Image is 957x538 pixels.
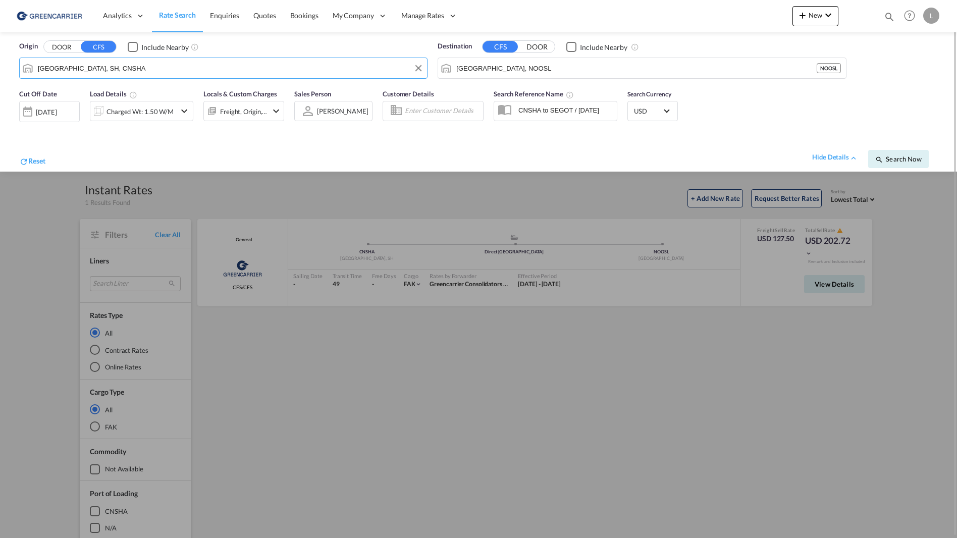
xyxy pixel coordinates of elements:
[792,6,838,26] button: icon-plus 400-fgNewicon-chevron-down
[405,103,480,119] input: Enter Customer Details
[923,8,939,24] div: L
[28,156,45,165] span: Reset
[129,91,137,99] md-icon: Chargeable Weight
[220,104,268,119] div: Freight Origin Destination
[159,11,196,19] span: Rate Search
[566,41,627,52] md-checkbox: Checkbox No Ink
[456,61,817,76] input: Search by Port
[20,58,427,78] md-input-container: Shanghai, SH, CNSHA
[796,9,809,21] md-icon: icon-plus 400-fg
[494,90,574,98] span: Search Reference Name
[253,11,276,20] span: Quotes
[401,11,444,21] span: Manage Rates
[178,105,190,117] md-icon: icon-chevron-down
[141,42,189,52] div: Include Nearby
[38,61,422,76] input: Search by Port
[19,121,27,134] md-datepicker: Select
[316,103,369,118] md-select: Sales Person: Lars Koren
[290,11,318,20] span: Bookings
[796,11,834,19] span: New
[203,101,284,121] div: Freight Origin Destinationicon-chevron-down
[19,101,80,122] div: [DATE]
[822,9,834,21] md-icon: icon-chevron-down
[884,11,895,26] div: icon-magnify
[90,90,137,98] span: Load Details
[849,153,858,163] md-icon: icon-chevron-up
[875,155,921,163] span: icon-magnifySearch Now
[19,90,57,98] span: Cut Off Date
[19,41,37,51] span: Origin
[438,58,845,78] md-input-container: Oslo, NOOSL
[317,107,368,115] div: [PERSON_NAME]
[19,156,45,168] div: icon-refreshReset
[203,90,277,98] span: Locals & Custom Charges
[81,41,116,52] button: CFS
[383,90,434,98] span: Customer Details
[270,105,282,117] md-icon: icon-chevron-down
[90,101,193,121] div: Charged Wt: 1.50 W/Micon-chevron-down
[483,41,518,52] button: CFS
[107,104,174,119] div: Charged Wt: 1.50 W/M
[868,150,929,168] button: icon-magnifySearch Now
[294,90,331,98] span: Sales Person
[519,41,555,53] button: DOOR
[812,152,858,163] div: hide detailsicon-chevron-up
[438,41,472,51] span: Destination
[210,11,239,20] span: Enquiries
[633,103,672,118] md-select: Select Currency: $ USDUnited States Dollar
[36,107,57,117] div: [DATE]
[103,11,132,21] span: Analytics
[627,90,671,98] span: Search Currency
[191,43,199,51] md-icon: Unchecked: Ignores neighbouring ports when fetching rates.Checked : Includes neighbouring ports w...
[631,43,639,51] md-icon: Unchecked: Ignores neighbouring ports when fetching rates.Checked : Includes neighbouring ports w...
[901,7,918,24] span: Help
[875,155,883,164] md-icon: icon-magnify
[884,11,895,22] md-icon: icon-magnify
[817,63,841,73] div: NOOSL
[580,42,627,52] div: Include Nearby
[333,11,374,21] span: My Company
[128,41,189,52] md-checkbox: Checkbox No Ink
[634,106,662,116] span: USD
[411,61,426,76] button: Clear Input
[44,41,79,53] button: DOOR
[566,91,574,99] md-icon: Your search will be saved by the below given name
[15,5,83,27] img: e39c37208afe11efa9cb1d7a6ea7d6f5.png
[901,7,923,25] div: Help
[513,102,617,118] input: Search Reference Name
[19,157,28,166] md-icon: icon-refresh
